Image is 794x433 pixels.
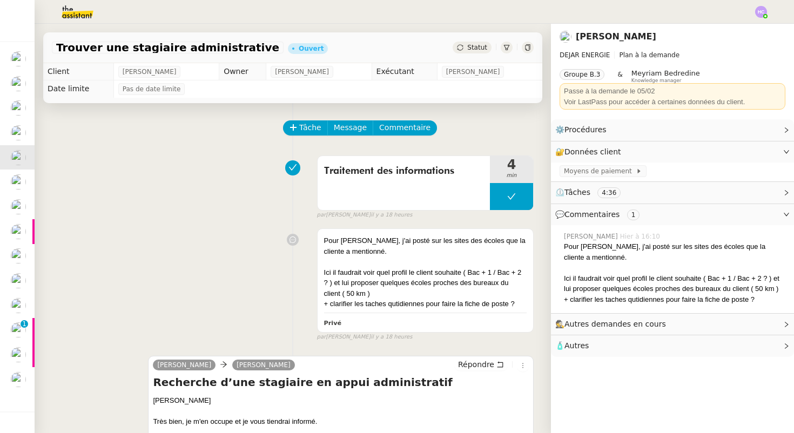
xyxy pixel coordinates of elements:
span: 🕵️ [555,320,671,328]
span: ⏲️ [555,188,630,197]
div: Voir LastPass pour accéder à certaines données du client. [564,97,781,107]
img: users%2FNmPW3RcGagVdwlUj0SIRjiM8zA23%2Favatar%2Fb3e8f68e-88d8-429d-a2bd-00fb6f2d12db [11,248,26,263]
img: users%2Fa6PbEmLwvGXylUqKytRPpDpAx153%2Favatar%2Ffanny.png [11,174,26,190]
span: & [617,69,622,83]
span: Pas de date limite [123,84,181,94]
span: 💬 [555,210,644,219]
div: Pour [PERSON_NAME], j'ai posté sur les sites des écoles que la cliente a mentionné. [324,235,527,256]
div: + clarifier les taches qutidiennes pour faire la fiche de poste ? [324,299,527,309]
span: ⚙️ [555,124,611,136]
button: Répondre [454,358,508,370]
nz-tag: 1 [627,209,640,220]
img: users%2FJFLd9nv9Xedc5sw3Tv0uXAOtmPa2%2Favatar%2F614c234d-a034-4f22-a3a9-e3102a8b8590 [11,322,26,337]
button: Message [327,120,373,136]
nz-tag: Groupe B.3 [560,69,604,80]
nz-tag: 4:36 [597,187,621,198]
span: min [490,171,533,180]
span: 4 [490,158,533,171]
td: Client [43,63,113,80]
span: par [317,333,326,342]
span: [PERSON_NAME] [157,361,211,369]
nz-badge-sup: 1 [21,320,28,328]
span: il y a 18 heures [371,211,412,220]
span: [PERSON_NAME] [123,66,177,77]
small: [PERSON_NAME] [317,333,413,342]
span: Répondre [458,359,494,370]
td: Date limite [43,80,113,98]
span: Commentaires [564,210,620,219]
a: [PERSON_NAME] [232,360,295,370]
h4: Recherche d’une stagiaire en appui administratif [153,375,529,390]
span: Traitement des informations [324,163,483,179]
img: users%2FALbeyncImohZ70oG2ud0kR03zez1%2Favatar%2F645c5494-5e49-4313-a752-3cbe407590be [11,347,26,362]
div: 🕵️Autres demandes en cours [551,314,794,335]
app-user-label: Knowledge manager [631,69,700,83]
span: Trouver une stagiaire administrative [56,42,279,53]
span: Statut [467,44,487,51]
div: Très bien, je m'en occupe et je vous tiendrai informé. [153,416,529,427]
button: Commentaire [373,120,437,136]
img: users%2Fa6PbEmLwvGXylUqKytRPpDpAx153%2Favatar%2Ffanny.png [11,51,26,66]
span: Tâche [299,121,321,134]
span: Moyens de paiement [564,166,636,177]
span: Autres demandes en cours [564,320,666,328]
span: 🧴 [555,341,589,350]
span: Données client [564,147,621,156]
img: users%2FERVxZKLGxhVfG9TsREY0WEa9ok42%2Favatar%2Fportrait-563450-crop.jpg [11,150,26,165]
span: Procédures [564,125,607,134]
div: + clarifier les taches qutidiennes pour faire la fiche de poste ? [564,294,785,305]
span: 🔐 [555,146,625,158]
div: 🧴Autres [551,335,794,356]
span: il y a 18 heures [371,333,412,342]
img: users%2FTDxDvmCjFdN3QFePFNGdQUcJcQk1%2Favatar%2F0cfb3a67-8790-4592-a9ec-92226c678442 [11,76,26,91]
button: Tâche [283,120,328,136]
img: users%2FERVxZKLGxhVfG9TsREY0WEa9ok42%2Favatar%2Fportrait-563450-crop.jpg [560,31,571,43]
td: Owner [219,63,266,80]
img: users%2Fa6PbEmLwvGXylUqKytRPpDpAx153%2Favatar%2Ffanny.png [11,199,26,214]
img: users%2Fa6PbEmLwvGXylUqKytRPpDpAx153%2Favatar%2Ffanny.png [11,125,26,140]
p: 1 [22,320,26,330]
img: svg [755,6,767,18]
img: users%2Fa6PbEmLwvGXylUqKytRPpDpAx153%2Favatar%2Ffanny.png [11,372,26,387]
div: Passe à la demande le 05/02 [564,86,781,97]
div: Pour [PERSON_NAME], j'ai posté sur les sites des écoles que la cliente a mentionné. [564,241,785,262]
div: [PERSON_NAME] [153,395,529,406]
span: Meyriam Bedredine [631,69,700,77]
span: Commentaire [379,121,430,134]
div: Ouvert [299,45,324,52]
div: Ici il faudrait voir quel profil le client souhaite ( Bac + 1 / Bac + 2 ? ) et lui proposer quelq... [564,273,785,294]
span: [PERSON_NAME] [275,66,329,77]
div: ⏲️Tâches 4:36 [551,182,794,203]
small: [PERSON_NAME] [317,211,413,220]
a: [PERSON_NAME] [576,31,656,42]
span: par [317,211,326,220]
div: Ici il faudrait voir quel profil le client souhaite ( Bac + 1 / Bac + 2 ? ) et lui proposer quelq... [324,267,527,299]
span: Autres [564,341,589,350]
td: Exécutant [372,63,437,80]
div: ⚙️Procédures [551,119,794,140]
b: Privé [324,320,341,327]
div: 💬Commentaires 1 [551,204,794,225]
span: Message [334,121,367,134]
img: users%2F0zQGGmvZECeMseaPawnreYAQQyS2%2Favatar%2Feddadf8a-b06f-4db9-91c4-adeed775bb0f [11,273,26,288]
span: [PERSON_NAME] [446,66,500,77]
img: users%2FJFLd9nv9Xedc5sw3Tv0uXAOtmPa2%2Favatar%2F614c234d-a034-4f22-a3a9-e3102a8b8590 [11,224,26,239]
span: Hier à 16:10 [620,232,662,241]
span: Tâches [564,188,590,197]
img: users%2FNmPW3RcGagVdwlUj0SIRjiM8zA23%2Favatar%2Fb3e8f68e-88d8-429d-a2bd-00fb6f2d12db [11,298,26,313]
img: users%2Fa6PbEmLwvGXylUqKytRPpDpAx153%2Favatar%2Ffanny.png [11,100,26,116]
span: DEJAR ENERGIE [560,51,610,59]
span: Plan à la demande [619,51,679,59]
span: Knowledge manager [631,78,682,84]
span: [PERSON_NAME] [564,232,620,241]
div: 🔐Données client [551,141,794,163]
